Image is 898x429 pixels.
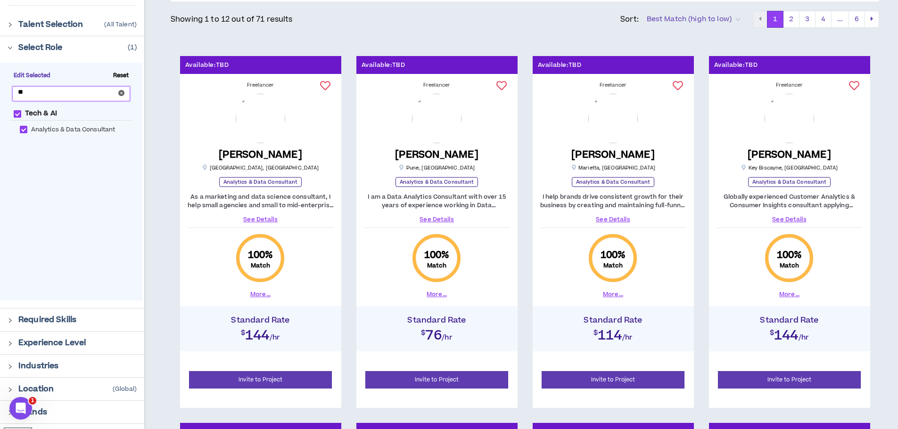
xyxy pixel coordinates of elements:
p: Required Skills [18,314,76,325]
button: 6 [849,11,865,28]
span: /hr [442,332,453,342]
p: Analytics & Data Consultant [395,177,478,187]
p: Brands [18,406,47,418]
span: 100 % [601,249,626,262]
p: ( 1 ) [128,42,137,53]
button: 3 [799,11,816,28]
p: Available: TBD [714,61,758,70]
h4: Standard Rate [361,316,513,325]
p: ( All Talent ) [104,21,137,28]
p: Pune , [GEOGRAPHIC_DATA] [399,164,475,171]
span: 100 % [248,249,273,262]
span: /hr [270,332,280,342]
span: right [8,387,13,392]
img: NIIllR52dk9YdIs1ewlKEk9vjwOKbHRXFKGDtxBr.png [236,94,285,143]
div: Freelancer [188,81,334,89]
span: right [8,410,13,415]
h5: [PERSON_NAME] [571,149,655,161]
iframe: Intercom live chat [9,397,32,420]
p: Key Biscayne , [GEOGRAPHIC_DATA] [741,164,838,171]
p: Select Role [18,42,63,53]
button: 2 [783,11,799,28]
p: Sort: [620,14,639,25]
span: 100 % [777,249,802,262]
p: Analytics & Data Consultant [572,177,655,187]
a: See Details [540,215,686,224]
p: [GEOGRAPHIC_DATA] , [GEOGRAPHIC_DATA] [202,164,319,171]
span: 100 % [424,249,450,262]
button: More... [779,290,799,299]
button: Invite to Project [718,371,861,389]
p: I help brands drive consistent growth for their business by creating and maintaining full-funnel ... [540,193,686,210]
button: ... [831,11,849,28]
span: /hr [622,332,633,342]
div: Freelancer [364,81,510,89]
p: Globally experienced Customer Analytics & Consumer Insights consultant applying predictive Data S... [717,193,863,210]
h2: $144 [714,325,865,342]
h5: [PERSON_NAME] [219,149,302,161]
img: XiHFXP2MEUmHIjXhrBJVyjzCXAIFBRcZmUibyR2v.png [588,94,638,143]
p: As a marketing and data science consultant, I help small agencies and small to mid-enterprise com... [188,193,334,210]
button: Invite to Project [365,371,509,389]
div: Freelancer [540,81,686,89]
h2: $144 [185,325,337,342]
h4: Standard Rate [714,316,865,325]
span: right [8,364,13,369]
img: x1tykuztyMWB1O1vNp7K7NwZb9lrmdGBQBmfqrbB.png [765,94,814,143]
span: /hr [799,332,809,342]
p: Industries [18,360,58,372]
h2: $76 [361,325,513,342]
button: 4 [815,11,832,28]
p: Location [18,383,54,395]
p: Analytics & Data Consultant [748,177,831,187]
h2: $114 [537,325,689,342]
button: More... [427,290,447,299]
span: right [8,45,13,50]
span: right [8,22,13,27]
span: close-circle [118,89,124,98]
p: Available: TBD [538,61,582,70]
a: See Details [364,215,510,224]
p: Marietta , [GEOGRAPHIC_DATA] [571,164,655,171]
h4: Standard Rate [185,316,337,325]
small: Match [780,262,799,269]
p: Available: TBD [185,61,229,70]
p: Talent Selection [18,19,83,30]
h5: [PERSON_NAME] [395,149,478,161]
span: Reset [109,72,133,80]
h5: [PERSON_NAME] [748,149,831,161]
small: Match [603,262,623,269]
a: See Details [717,215,863,224]
small: Match [427,262,447,269]
span: Tech & AI [21,109,61,118]
nav: pagination [753,11,879,28]
span: 1 [29,397,36,405]
button: Invite to Project [189,371,332,389]
p: Available: TBD [362,61,405,70]
p: Experience Level [18,337,86,348]
button: More... [603,290,623,299]
p: Analytics & Data Consultant [219,177,302,187]
p: Showing 1 to 12 out of 71 results [171,14,293,25]
small: Match [251,262,271,269]
img: i8fu1dRiY4wk5L1TWB3x1Ubz5rvlv6wP4baCStWa.png [412,94,461,143]
h4: Standard Rate [537,316,689,325]
span: Edit Selected [10,72,55,80]
p: (Global) [113,385,137,393]
span: right [8,318,13,323]
button: Invite to Project [542,371,685,389]
button: More... [250,290,271,299]
span: Analytics & Data Consultant [27,125,119,134]
span: Best Match (high to low) [647,12,740,26]
div: Freelancer [717,81,863,89]
a: See Details [188,215,334,224]
button: 1 [767,11,783,28]
p: I am a Data Analytics Consultant with over 15 years of experience working in Data Management, Dat... [364,193,510,210]
span: right [8,341,13,346]
span: close-circle [118,90,124,96]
